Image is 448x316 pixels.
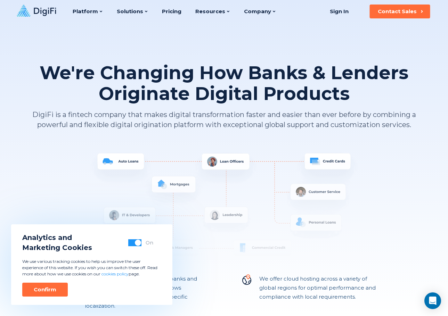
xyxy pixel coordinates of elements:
[378,8,417,15] div: Contact Sales
[424,292,441,309] div: Open Intercom Messenger
[369,5,430,18] button: Contact Sales
[259,274,382,310] p: We offer cloud hosting across a variety of global regions for optimal performance and compliance ...
[31,151,417,269] img: System Overview
[146,239,153,246] div: On
[101,271,129,276] a: cookies policy
[22,258,161,277] p: We use various tracking cookies to help us improve the user experience of this website. If you wi...
[22,243,92,253] span: Marketing Cookies
[22,283,68,297] button: Confirm
[34,286,56,293] div: Confirm
[31,110,417,130] p: DigiFi is a fintech company that makes digital transformation faster and easier than ever before ...
[22,233,92,243] span: Analytics and
[321,5,357,18] a: Sign In
[31,63,417,104] h1: We're Changing How Banks & Lenders Originate Digital Products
